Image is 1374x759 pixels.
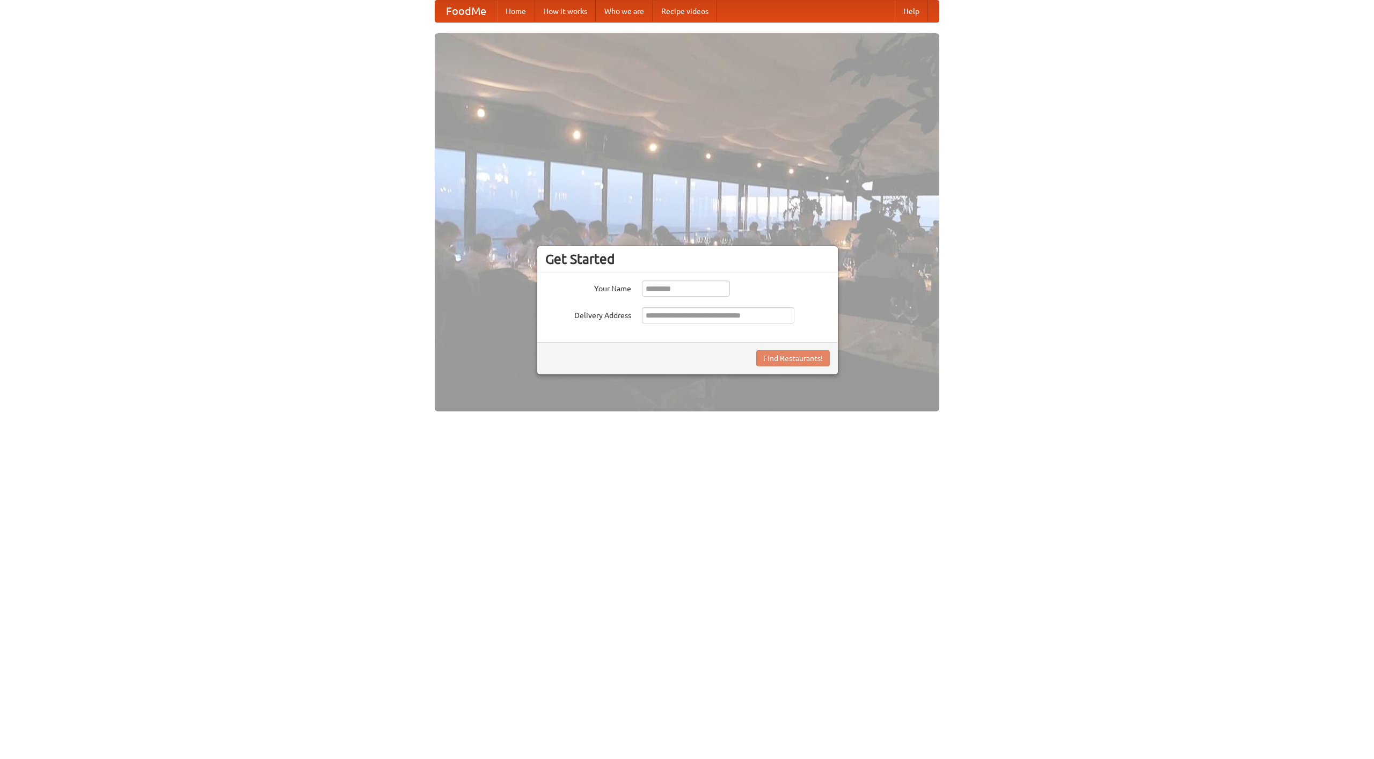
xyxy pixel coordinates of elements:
h3: Get Started [545,251,830,267]
label: Delivery Address [545,307,631,321]
a: Help [895,1,928,22]
label: Your Name [545,281,631,294]
a: Home [497,1,535,22]
a: How it works [535,1,596,22]
a: Who we are [596,1,653,22]
button: Find Restaurants! [756,350,830,366]
a: Recipe videos [653,1,717,22]
a: FoodMe [435,1,497,22]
